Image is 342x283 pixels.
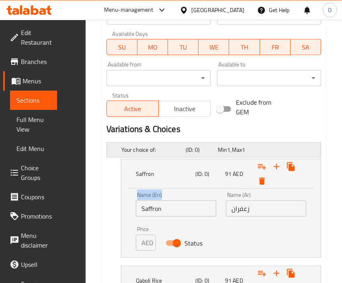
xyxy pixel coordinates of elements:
h5: Your choice of: [121,146,182,154]
h5: Saffron [136,170,192,178]
div: ​ [217,70,321,86]
button: Clone new choice [284,159,298,174]
button: Add new choice [269,266,284,281]
button: FR [260,39,291,55]
button: SA [291,39,321,55]
button: Active [106,101,159,117]
span: Branches [21,57,51,66]
div: ​ [106,70,211,86]
span: TU [171,41,195,53]
button: Add new choice [269,159,284,174]
span: O [328,6,332,14]
span: Upsell [21,260,51,269]
button: Clone new choice [284,266,298,281]
button: Add choice group [255,266,269,281]
h5: (ID: 0) [195,170,222,178]
div: , [218,146,247,154]
a: Choice Groups [3,158,57,187]
h5: (ID: 0) [186,146,215,154]
a: Menus [3,71,57,91]
span: FR [263,41,287,53]
input: Enter name Ar [226,200,306,217]
span: Edit Restaurant [21,28,52,47]
span: Choice Groups [21,163,51,182]
div: Menu-management [104,5,154,15]
button: Inactive [158,101,211,117]
span: Sections [16,95,51,105]
button: TU [168,39,199,55]
a: Edit Restaurant [3,23,58,52]
button: MO [137,39,168,55]
span: Inactive [162,103,207,115]
span: 91 [225,169,231,179]
button: WE [199,39,229,55]
span: Menu disclaimer [21,231,51,250]
span: SU [110,41,134,53]
span: Promotions [21,211,52,221]
span: Coupons [21,192,51,202]
span: Status [184,238,203,248]
span: SA [294,41,318,53]
span: TH [232,41,256,53]
span: MO [141,41,165,53]
span: WE [202,41,226,53]
p: AED [141,238,153,248]
div: [GEOGRAPHIC_DATA] [191,6,244,14]
span: Max [232,145,242,155]
button: Add choice group [255,159,269,174]
span: Full Menu View [16,115,51,134]
input: Please enter price [156,235,162,251]
div: Expand [121,159,321,188]
span: Min [218,145,227,155]
a: Edit Menu [10,139,57,158]
span: Active [110,103,156,115]
span: AED [233,169,243,179]
button: Delete Saffron [255,174,269,188]
span: 1 [227,145,230,155]
a: Menu disclaimer [3,226,57,255]
input: Enter name En [136,200,216,217]
div: Expand [107,143,321,157]
a: Branches [3,52,57,71]
span: 1 [242,145,245,155]
h2: Variations & Choices [106,123,321,135]
a: Full Menu View [10,110,57,139]
button: TH [229,39,260,55]
a: Sections [10,91,57,110]
span: Exclude from GEM [236,97,278,117]
span: Edit Menu [16,144,51,153]
a: Upsell [3,255,57,274]
a: Coupons [3,187,57,207]
button: SU [106,39,137,55]
a: Promotions [3,207,58,226]
span: Menus [23,76,51,86]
